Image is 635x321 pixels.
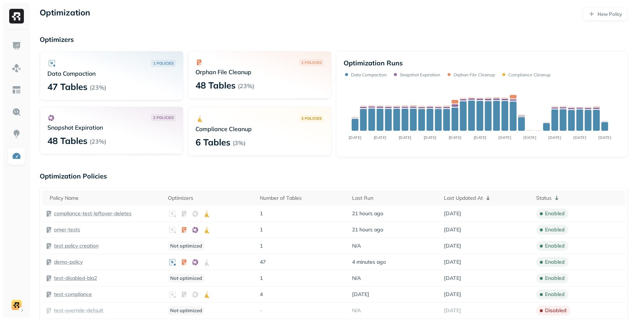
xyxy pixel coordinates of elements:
p: 2 POLICIES [301,60,322,65]
span: [DATE] [444,242,461,249]
span: [DATE] [444,291,461,298]
img: demo [11,300,22,310]
img: Ryft [9,9,24,24]
span: [DATE] [444,210,461,217]
div: Last Updated At [444,194,530,202]
tspan: [DATE] [598,135,611,140]
tspan: [DATE] [573,135,586,140]
span: N/A [352,307,361,314]
img: Optimization [12,151,21,161]
div: Number of Tables [260,195,346,202]
img: Query Explorer [12,107,21,117]
p: enabled [545,259,565,266]
span: 21 hours ago [352,226,383,233]
p: Orphan File Cleanup [195,68,324,76]
a: omer-tests [54,226,80,233]
span: [DATE] [444,275,461,282]
span: [DATE] [444,226,461,233]
p: disabled [545,307,567,314]
p: 2 POLICIES [153,115,173,120]
span: [DATE] [352,291,369,298]
tspan: [DATE] [548,135,561,140]
span: N/A [352,275,361,282]
span: 4 minutes ago [352,259,386,266]
p: Optimization [40,7,90,21]
p: enabled [545,291,565,298]
p: Orphan File Cleanup [453,72,495,77]
p: enabled [545,242,565,249]
p: enabled [545,226,565,233]
div: Policy Name [50,195,162,202]
p: Data Compaction [351,72,387,77]
p: ( 3% ) [233,139,245,147]
p: 47 [260,259,346,266]
span: N/A [352,242,361,249]
p: 1 [260,242,346,249]
div: Optimizers [168,195,254,202]
div: Status [536,194,622,202]
p: 48 Tables [47,135,87,147]
div: Last Run [352,195,438,202]
a: test policy creation [54,242,98,249]
p: Snapshot Expiration [47,124,176,131]
p: ( 23% ) [90,84,106,91]
p: Data Compaction [47,70,176,77]
p: New Policy [598,11,622,18]
a: test-disabled-bla2 [54,275,97,282]
p: Compliance Cleanup [508,72,550,77]
p: 1 [260,275,346,282]
a: New Policy [582,7,628,21]
img: Dashboard [12,41,21,51]
tspan: [DATE] [349,135,362,140]
p: 4 [260,291,346,298]
p: 1 [260,226,346,233]
tspan: [DATE] [374,135,387,140]
p: 1 POLICIES [153,61,173,66]
tspan: [DATE] [424,135,437,140]
p: 47 Tables [47,81,87,93]
p: 3 POLICIES [301,116,322,121]
p: ( 23% ) [238,82,254,90]
tspan: [DATE] [498,135,511,140]
p: 48 Tables [195,79,236,91]
span: 21 hours ago [352,210,383,217]
tspan: [DATE] [523,135,536,140]
img: Insights [12,129,21,139]
img: Assets [12,63,21,73]
p: 6 Tables [195,136,230,148]
p: Optimizers [40,35,628,44]
p: ( 23% ) [90,138,106,145]
p: Not optimized [168,241,204,250]
img: Asset Explorer [12,85,21,95]
a: compliance-test-leftover-deletes [54,210,132,217]
p: Optimization Policies [40,172,628,180]
tspan: [DATE] [449,135,462,140]
p: enabled [545,210,565,217]
a: test-override-default [54,307,103,314]
p: 1 [260,210,346,217]
span: [DATE] [444,307,461,314]
p: Optimization Runs [344,59,403,67]
p: - [260,307,346,314]
span: [DATE] [444,259,461,266]
tspan: [DATE] [399,135,412,140]
p: Not optimized [168,306,204,315]
p: Snapshot Expiration [400,72,440,77]
tspan: [DATE] [474,135,487,140]
p: Compliance Cleanup [195,125,324,133]
a: test-compliance [54,291,92,298]
a: demo-policy [54,259,83,266]
p: enabled [545,275,565,282]
p: Not optimized [168,274,204,283]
